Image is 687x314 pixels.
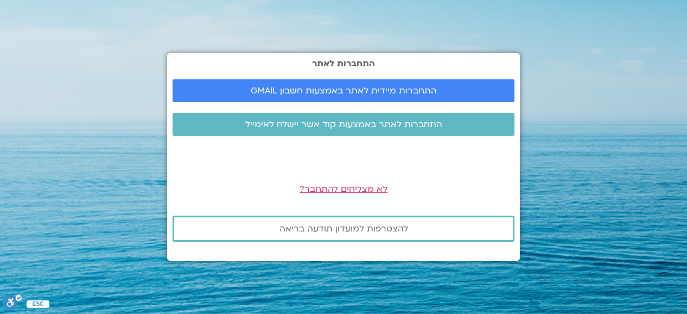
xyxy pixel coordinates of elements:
span: התחברות מיידית לאתר באמצעות חשבון GMAIL [251,86,437,96]
span: להצטרפות למועדון תודעה בריאה [279,224,408,234]
a: התחברות מיידית לאתר באמצעות חשבון GMAIL [173,79,514,102]
h2: התחברות לאתר [173,59,514,68]
a: לא מצליחים להתחבר? [300,183,387,195]
a: להצטרפות למועדון תודעה בריאה [173,216,514,242]
span: התחברות לאתר באמצעות קוד אשר יישלח לאימייל [245,120,442,129]
a: התחברות לאתר באמצעות קוד אשר יישלח לאימייל [173,113,514,136]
